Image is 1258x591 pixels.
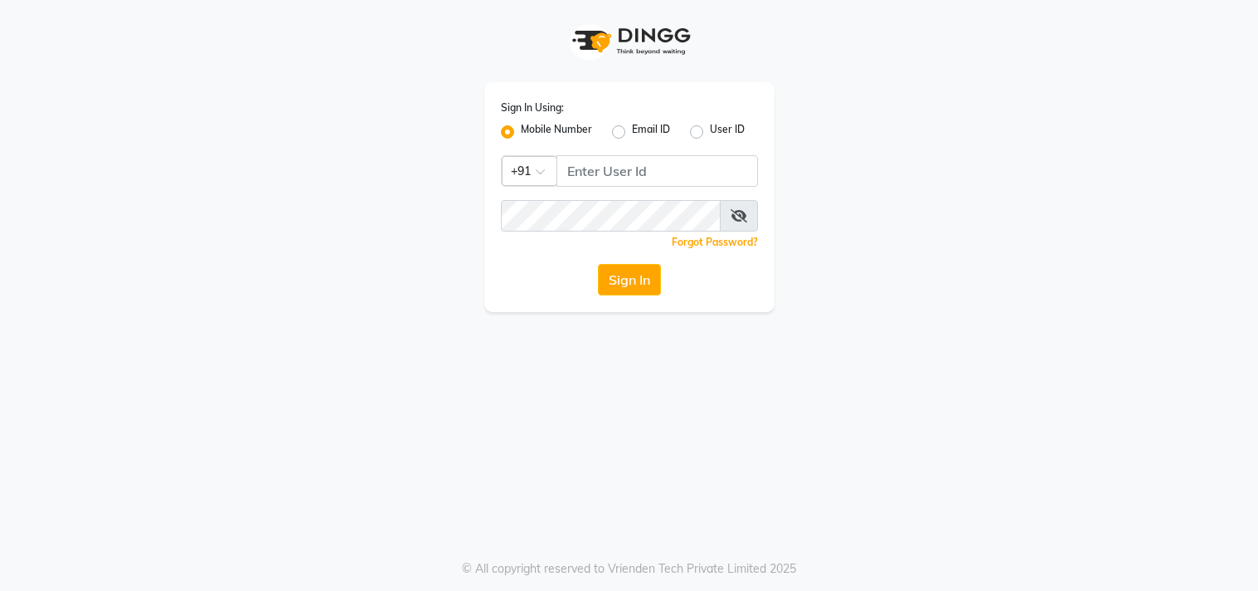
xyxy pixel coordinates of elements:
[598,264,661,295] button: Sign In
[556,155,758,187] input: Username
[632,122,670,142] label: Email ID
[563,17,696,66] img: logo1.svg
[501,100,564,115] label: Sign In Using:
[672,236,758,248] a: Forgot Password?
[521,122,592,142] label: Mobile Number
[501,200,721,232] input: Username
[710,122,745,142] label: User ID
